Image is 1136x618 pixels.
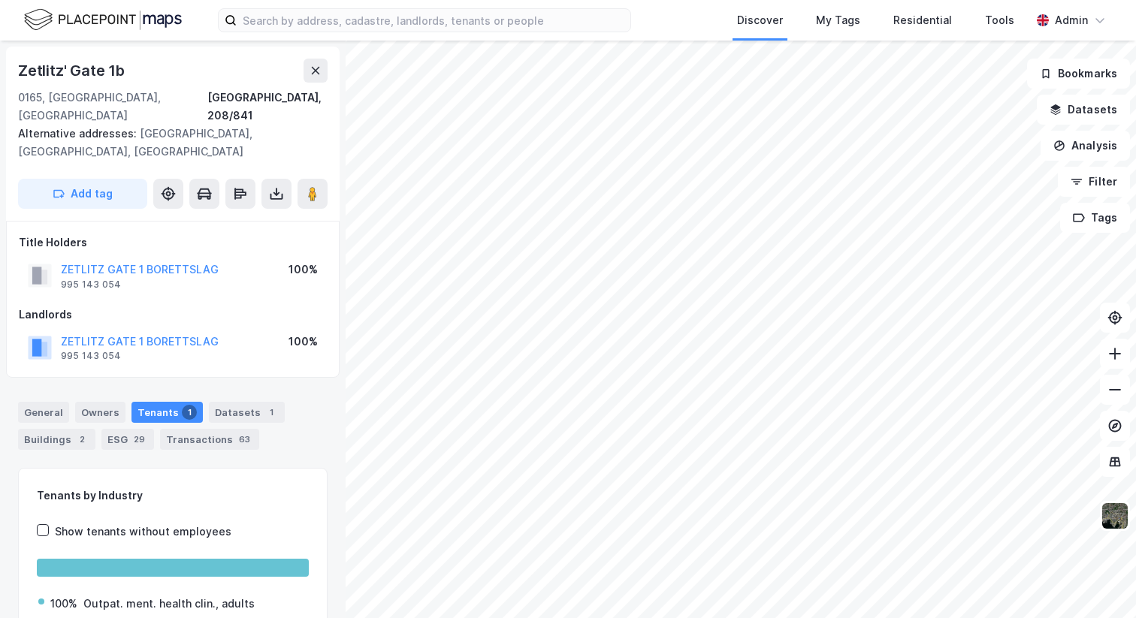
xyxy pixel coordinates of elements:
div: General [18,402,69,423]
div: 2 [74,432,89,447]
div: 1 [264,405,279,420]
button: Filter [1058,167,1130,197]
div: [GEOGRAPHIC_DATA], 208/841 [207,89,328,125]
div: 995 143 054 [61,350,121,362]
div: Tenants [131,402,203,423]
div: My Tags [816,11,860,29]
button: Datasets [1037,95,1130,125]
button: Add tag [18,179,147,209]
div: [GEOGRAPHIC_DATA], [GEOGRAPHIC_DATA], [GEOGRAPHIC_DATA] [18,125,316,161]
div: 100% [289,333,318,351]
div: Buildings [18,429,95,450]
div: Admin [1055,11,1088,29]
div: 995 143 054 [61,279,121,291]
div: Landlords [19,306,327,324]
img: logo.f888ab2527a4732fd821a326f86c7f29.svg [24,7,182,33]
div: 0165, [GEOGRAPHIC_DATA], [GEOGRAPHIC_DATA] [18,89,207,125]
div: 1 [182,405,197,420]
div: 100% [289,261,318,279]
div: Show tenants without employees [55,523,231,541]
iframe: Chat Widget [1061,546,1136,618]
div: Datasets [209,402,285,423]
div: Tenants by Industry [37,487,309,505]
div: Widżet czatu [1061,546,1136,618]
div: Residential [893,11,952,29]
span: Alternative addresses: [18,127,140,140]
div: Title Holders [19,234,327,252]
div: Discover [737,11,783,29]
div: Outpat. ment. health clin., adults [83,595,255,613]
input: Search by address, cadastre, landlords, tenants or people [237,9,630,32]
div: 63 [236,432,253,447]
button: Analysis [1041,131,1130,161]
div: 100% [50,595,77,613]
div: Transactions [160,429,259,450]
div: Tools [985,11,1014,29]
div: 29 [131,432,148,447]
div: Owners [75,402,125,423]
div: ESG [101,429,154,450]
div: Zetlitz' Gate 1b [18,59,128,83]
button: Bookmarks [1027,59,1130,89]
button: Tags [1060,203,1130,233]
img: 9k= [1101,502,1129,530]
